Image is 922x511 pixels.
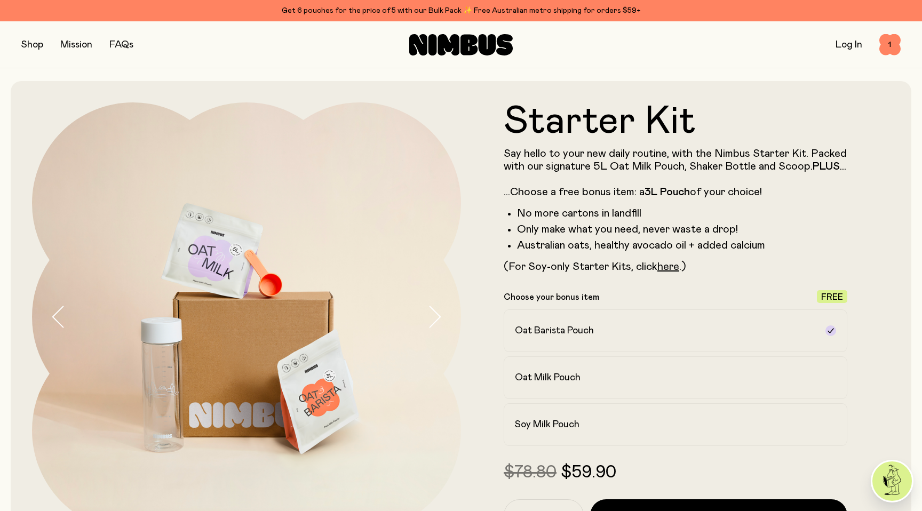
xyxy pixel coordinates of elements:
li: No more cartons in landfill [517,207,847,220]
span: $78.80 [504,464,557,481]
span: Free [821,293,843,301]
button: 1 [879,34,901,55]
h2: Oat Milk Pouch [515,371,581,384]
p: (For Soy-only Starter Kits, click .) [504,260,847,273]
strong: 3L [645,187,657,197]
h2: Oat Barista Pouch [515,324,594,337]
div: Get 6 pouches for the price of 5 with our Bulk Pack ✨ Free Australian metro shipping for orders $59+ [21,4,901,17]
a: FAQs [109,40,133,50]
h2: Soy Milk Pouch [515,418,579,431]
h1: Starter Kit [504,102,847,141]
p: Choose your bonus item [504,292,599,302]
a: here [657,261,679,272]
a: Mission [60,40,92,50]
p: Say hello to your new daily routine, with the Nimbus Starter Kit. Packed with our signature 5L Oa... [504,147,847,198]
img: agent [872,461,912,501]
li: Australian oats, healthy avocado oil + added calcium [517,239,847,252]
strong: Pouch [660,187,690,197]
li: Only make what you need, never waste a drop! [517,223,847,236]
a: Log In [836,40,862,50]
span: $59.90 [561,464,616,481]
strong: PLUS [813,161,840,172]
